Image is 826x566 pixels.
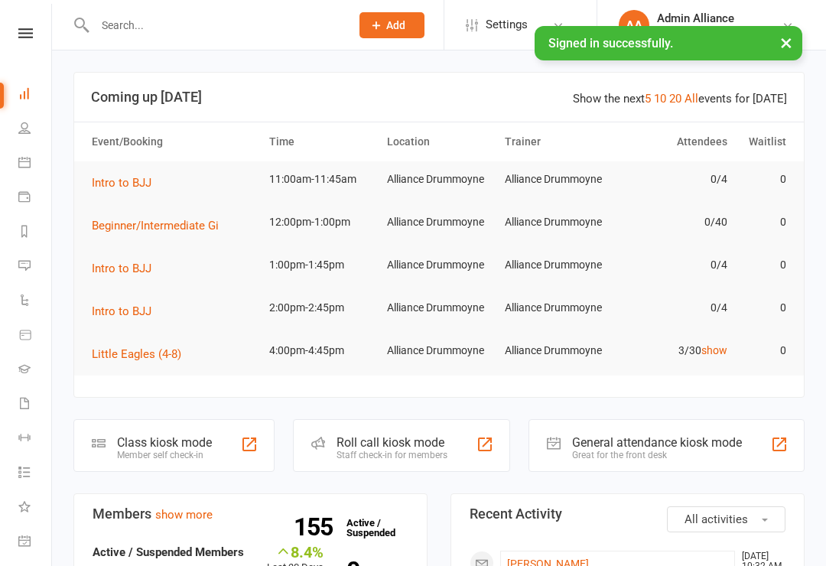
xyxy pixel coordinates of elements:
[18,181,53,216] a: Payments
[734,247,793,283] td: 0
[734,161,793,197] td: 0
[667,506,785,532] button: All activities
[92,176,151,190] span: Intro to BJJ
[93,506,408,522] h3: Members
[616,122,733,161] th: Attendees
[657,25,754,39] div: Alliance Drummoyne
[498,204,616,240] td: Alliance Drummoyne
[386,19,405,31] span: Add
[772,26,800,59] button: ×
[337,435,447,450] div: Roll call kiosk mode
[91,89,787,105] h3: Coming up [DATE]
[486,8,528,42] span: Settings
[18,78,53,112] a: Dashboard
[573,89,787,108] div: Show the next events for [DATE]
[85,122,262,161] th: Event/Booking
[645,92,651,106] a: 5
[498,333,616,369] td: Alliance Drummoyne
[294,516,339,538] strong: 155
[654,92,666,106] a: 10
[470,506,785,522] h3: Recent Activity
[93,545,244,559] strong: Active / Suspended Members
[262,247,380,283] td: 1:00pm-1:45pm
[359,12,424,38] button: Add
[616,290,733,326] td: 0/4
[339,506,406,549] a: 155Active / Suspended
[117,450,212,460] div: Member self check-in
[92,302,162,320] button: Intro to BJJ
[18,491,53,525] a: What's New
[18,525,53,560] a: General attendance kiosk mode
[498,290,616,326] td: Alliance Drummoyne
[498,122,616,161] th: Trainer
[262,204,380,240] td: 12:00pm-1:00pm
[616,333,733,369] td: 3/30
[380,204,498,240] td: Alliance Drummoyne
[734,122,793,161] th: Waitlist
[92,262,151,275] span: Intro to BJJ
[734,204,793,240] td: 0
[337,450,447,460] div: Staff check-in for members
[92,345,192,363] button: Little Eagles (4-8)
[498,247,616,283] td: Alliance Drummoyne
[734,290,793,326] td: 0
[685,512,748,526] span: All activities
[267,543,324,560] div: 8.4%
[498,161,616,197] td: Alliance Drummoyne
[92,347,181,361] span: Little Eagles (4-8)
[92,219,219,233] span: Beginner/Intermediate Gi
[572,450,742,460] div: Great for the front desk
[616,204,733,240] td: 0/40
[572,435,742,450] div: General attendance kiosk mode
[262,122,380,161] th: Time
[92,174,162,192] button: Intro to BJJ
[619,10,649,41] div: AA
[380,333,498,369] td: Alliance Drummoyne
[701,344,727,356] a: show
[548,36,673,50] span: Signed in successfully.
[262,333,380,369] td: 4:00pm-4:45pm
[380,122,498,161] th: Location
[18,147,53,181] a: Calendar
[262,161,380,197] td: 11:00am-11:45am
[18,319,53,353] a: Product Sales
[18,112,53,147] a: People
[734,333,793,369] td: 0
[380,161,498,197] td: Alliance Drummoyne
[90,15,340,36] input: Search...
[669,92,681,106] a: 20
[92,304,151,318] span: Intro to BJJ
[92,259,162,278] button: Intro to BJJ
[18,216,53,250] a: Reports
[117,435,212,450] div: Class kiosk mode
[92,216,229,235] button: Beginner/Intermediate Gi
[616,247,733,283] td: 0/4
[262,290,380,326] td: 2:00pm-2:45pm
[616,161,733,197] td: 0/4
[155,508,213,522] a: show more
[685,92,698,106] a: All
[380,290,498,326] td: Alliance Drummoyne
[380,247,498,283] td: Alliance Drummoyne
[657,11,754,25] div: Admin Alliance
